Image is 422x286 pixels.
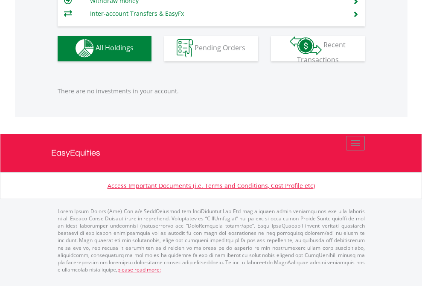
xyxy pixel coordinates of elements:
a: please read more: [117,266,161,273]
span: Recent Transactions [297,40,346,64]
img: holdings-wht.png [76,39,94,58]
button: Pending Orders [164,36,258,61]
span: All Holdings [96,43,134,52]
img: transactions-zar-wht.png [290,36,322,55]
a: Access Important Documents (i.e. Terms and Conditions, Cost Profile etc) [108,182,315,190]
p: Lorem Ipsum Dolors (Ame) Con a/e SeddOeiusmod tem InciDiduntut Lab Etd mag aliquaen admin veniamq... [58,208,365,273]
a: EasyEquities [51,134,371,172]
td: Inter-account Transfers & EasyFx [90,7,342,20]
span: Pending Orders [195,43,245,52]
button: Recent Transactions [271,36,365,61]
p: There are no investments in your account. [58,87,365,95]
button: All Holdings [58,36,151,61]
img: pending_instructions-wht.png [177,39,193,58]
